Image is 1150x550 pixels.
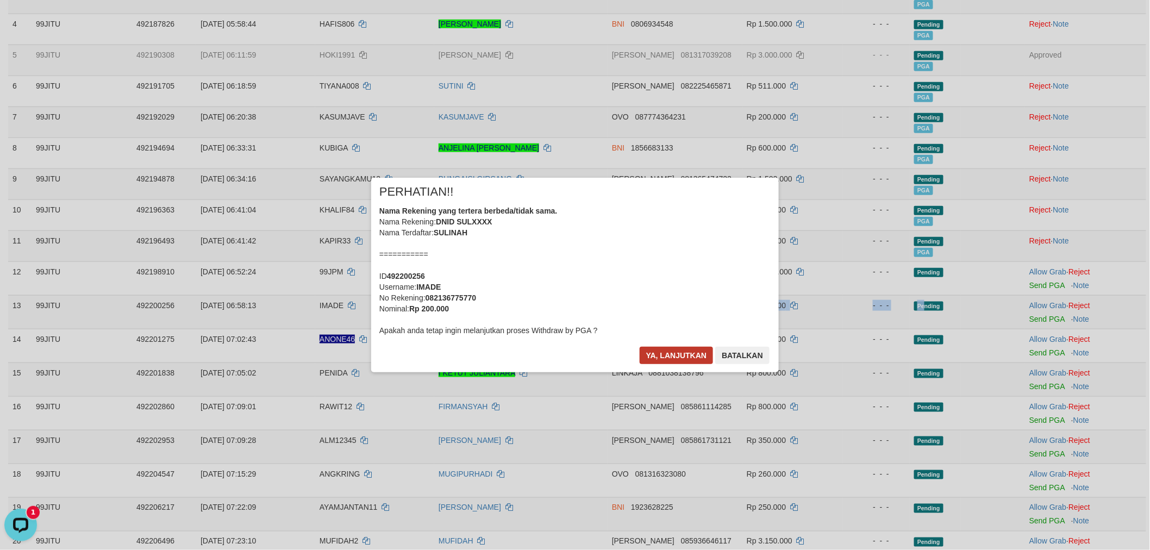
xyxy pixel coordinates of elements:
[416,283,441,291] b: IMADE
[715,347,770,364] button: Batalkan
[387,272,425,280] b: 492200256
[426,293,476,302] b: 082136775770
[379,186,454,197] span: PERHATIAN!!
[409,304,449,313] b: Rp 200.000
[379,205,771,336] div: Nama Rekening: Nama Terdaftar: =========== ID Username: No Rekening: Nominal: Apakah anda tetap i...
[436,217,492,226] b: DNID SULXXXX
[434,228,467,237] b: SULINAH
[27,2,40,15] div: New messages notification
[640,347,714,364] button: Ya, lanjutkan
[4,4,37,37] button: Open LiveChat chat widget
[379,207,558,215] b: Nama Rekening yang tertera berbeda/tidak sama.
